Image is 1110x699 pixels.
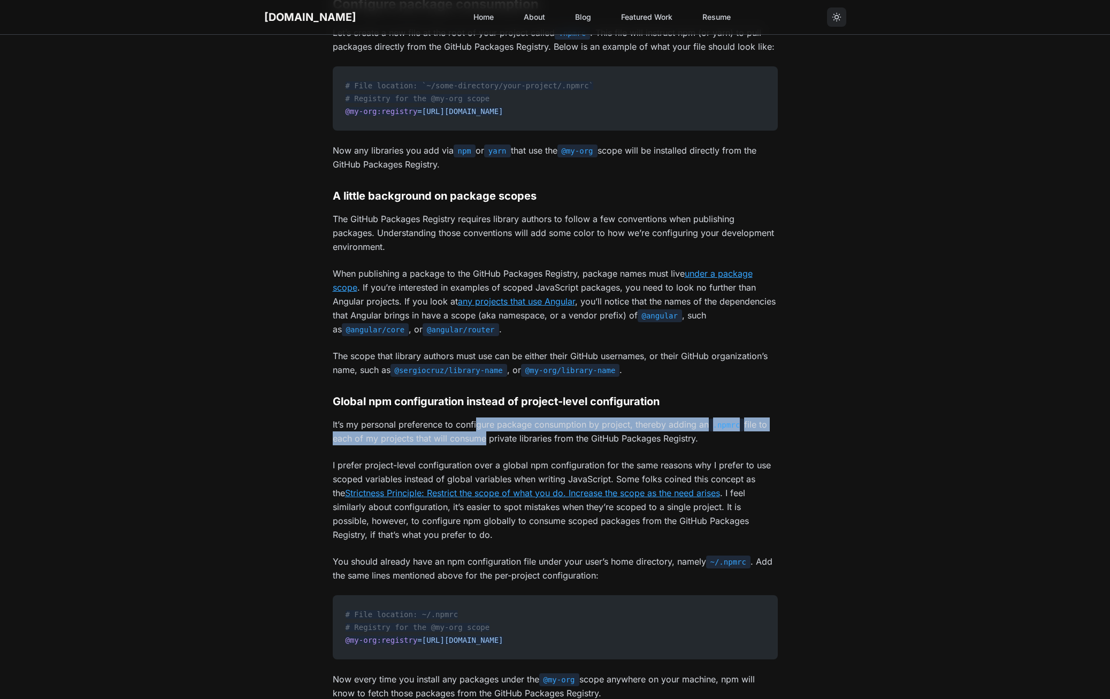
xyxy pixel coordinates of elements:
[333,267,778,336] p: When publishing a package to the GitHub Packages Registry, package names must live . If you’re in...
[333,458,778,542] p: I prefer project-level configuration over a global npm configuration for the same reasons why I p...
[517,7,552,27] a: About
[345,488,720,498] a: Strictness Principle: Restrict the scope of what you do. Increase the scope as the need arises
[333,143,778,171] p: Now any libraries you add via or that use the scope will be installed directly from the GitHub Pa...
[417,636,503,644] span: =[URL][DOMAIN_NAME]
[346,81,594,90] span: # File location: `~/some-directory/your-project/.npmrc`
[333,554,778,582] p: You should already have an npm configuration file under your user’s home directory, namely . Add ...
[458,296,575,307] a: any projects that use Angular
[346,623,490,632] span: # Registry for the @my-org scope
[706,556,751,568] code: ~/.npmrc
[333,212,778,254] p: The GitHub Packages Registry requires library authors to follow a few conventions when publishing...
[827,7,846,27] button: Toggle theme
[333,394,778,409] h3: Global npm configuration instead of project-level configuration
[333,188,778,203] h3: A little background on package scopes
[638,309,682,322] code: @angular
[391,364,507,377] code: @sergiocruz/library-name
[333,26,778,54] p: Let’s create a new file at the root of your project called . This file will instruct npm (or yarn...
[342,323,409,336] code: @angular/core
[333,417,778,445] p: It’s my personal preference to configure package consumption by project, thereby adding an file t...
[417,107,503,116] span: =[URL][DOMAIN_NAME]
[539,673,579,686] code: @my-org
[423,323,499,336] code: @angular/router
[709,419,745,431] code: .npmrc
[467,7,500,27] a: Home
[454,145,476,157] code: npm
[346,107,418,116] span: @my-org:registry
[521,364,620,377] code: @my-org/library-name
[346,94,490,103] span: # Registry for the @my-org scope
[557,145,598,157] code: @my-org
[333,349,778,377] p: The scope that library authors must use can be either their GitHub usernames, or their GitHub org...
[696,7,737,27] a: Resume
[615,7,679,27] a: Featured Work
[346,610,458,619] span: # File location: ~/.npmrc
[484,145,511,157] code: yarn
[333,268,753,293] a: under a package scope
[569,7,598,27] a: Blog
[264,11,356,24] a: [DOMAIN_NAME]
[346,636,418,644] span: @my-org:registry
